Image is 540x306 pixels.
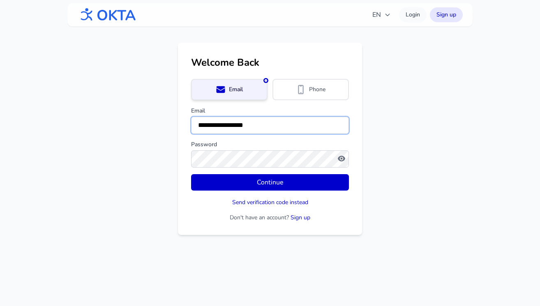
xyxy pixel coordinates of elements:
[77,4,136,25] img: OKTA logo
[191,107,349,115] label: Email
[372,10,391,20] span: EN
[309,85,325,94] span: Phone
[191,214,349,222] p: Don't have an account?
[399,7,427,22] a: Login
[191,56,349,69] h1: Welcome Back
[191,140,349,149] label: Password
[232,198,308,207] button: Send verification code instead
[367,7,396,23] button: EN
[291,214,310,221] a: Sign up
[430,7,463,22] a: Sign up
[229,85,243,94] span: Email
[191,174,349,191] button: Continue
